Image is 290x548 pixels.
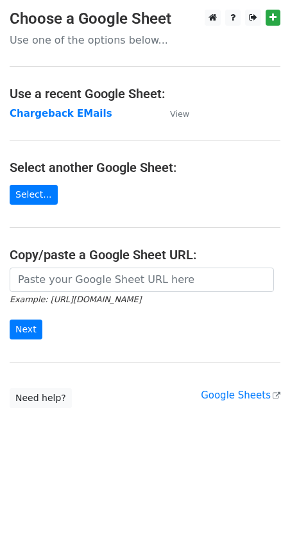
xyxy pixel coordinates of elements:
a: Select... [10,185,58,205]
h4: Select another Google Sheet: [10,160,280,175]
a: Chargeback EMails [10,108,112,119]
a: View [157,108,189,119]
a: Google Sheets [201,390,280,401]
a: Need help? [10,388,72,408]
p: Use one of the options below... [10,33,280,47]
h4: Copy/paste a Google Sheet URL: [10,247,280,262]
small: View [170,109,189,119]
small: Example: [URL][DOMAIN_NAME] [10,295,141,304]
h4: Use a recent Google Sheet: [10,86,280,101]
input: Paste your Google Sheet URL here [10,268,274,292]
h3: Choose a Google Sheet [10,10,280,28]
input: Next [10,320,42,339]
